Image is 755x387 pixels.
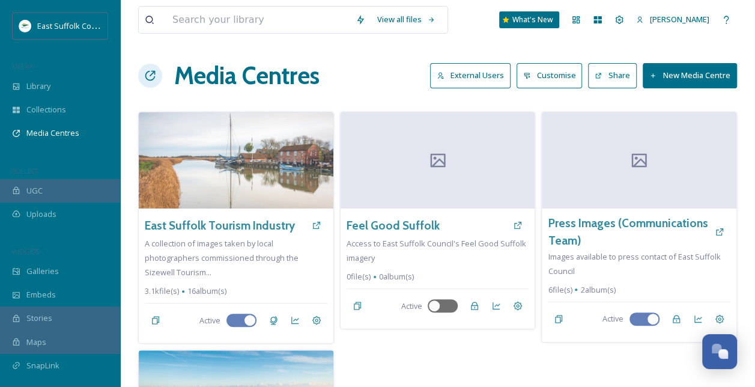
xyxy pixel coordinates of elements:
[145,285,179,297] span: 3.1k file(s)
[580,284,615,296] span: 2 album(s)
[12,166,38,175] span: COLLECT
[26,104,66,115] span: Collections
[26,360,59,371] span: SnapLink
[26,312,52,324] span: Stories
[12,247,40,256] span: WIDGETS
[702,334,737,369] button: Open Chat
[139,112,333,209] img: 24eb51f6-f40c-4c4b-bb53-ce625a3b5ec6.jpg
[26,185,43,197] span: UGC
[347,271,371,282] span: 0 file(s)
[517,63,583,88] button: Customise
[12,62,33,71] span: MEDIA
[347,238,526,263] span: Access to East Suffolk Council's Feel Good Suffolk imagery
[371,8,441,31] a: View all files
[548,215,709,249] a: Press Images (Communications Team)
[19,20,31,32] img: ESC%20Logo.png
[187,285,226,297] span: 16 album(s)
[430,63,517,88] a: External Users
[26,337,46,348] span: Maps
[26,209,56,220] span: Uploads
[174,58,320,94] h1: Media Centres
[347,217,440,234] a: Feel Good Suffolk
[548,284,572,296] span: 6 file(s)
[499,11,559,28] a: What's New
[145,238,299,278] span: A collection of images taken by local photographers commissioned through the Sizewell Tourism...
[548,251,720,276] span: Images available to press contact of East Suffolk Council
[650,14,709,25] span: [PERSON_NAME]
[602,313,623,325] span: Active
[401,300,422,312] span: Active
[630,8,715,31] a: [PERSON_NAME]
[26,266,59,277] span: Galleries
[26,289,56,300] span: Embeds
[26,81,50,92] span: Library
[430,63,511,88] button: External Users
[26,127,79,139] span: Media Centres
[588,63,637,88] button: Share
[517,63,589,88] a: Customise
[379,271,414,282] span: 0 album(s)
[199,315,220,326] span: Active
[643,63,737,88] button: New Media Centre
[166,7,350,33] input: Search your library
[37,20,108,31] span: East Suffolk Council
[145,217,295,234] a: East Suffolk Tourism Industry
